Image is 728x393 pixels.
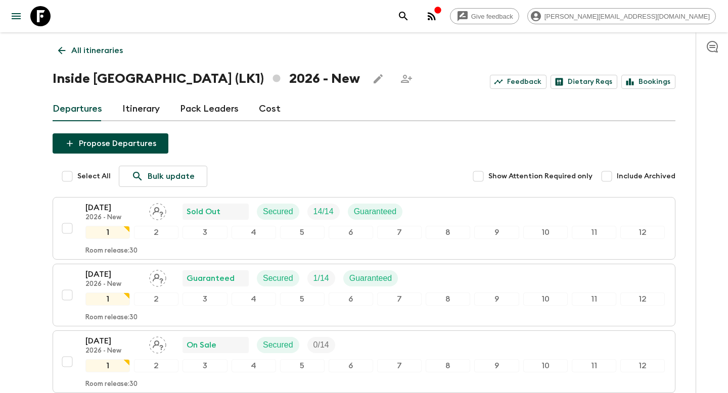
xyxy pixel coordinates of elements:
[313,206,334,218] p: 14 / 14
[257,204,299,220] div: Secured
[263,272,293,284] p: Secured
[396,69,417,89] span: Share this itinerary
[426,226,470,239] div: 8
[280,226,325,239] div: 5
[183,292,227,306] div: 3
[149,339,166,348] span: Assign pack leader
[85,292,130,306] div: 1
[232,359,276,372] div: 4
[77,171,111,181] span: Select All
[307,270,335,286] div: Trip Fill
[85,359,130,372] div: 1
[329,226,373,239] div: 6
[474,292,519,306] div: 9
[232,226,276,239] div: 4
[368,69,388,89] button: Edit this itinerary
[474,359,519,372] div: 9
[377,226,422,239] div: 7
[134,292,178,306] div: 2
[187,339,216,351] p: On Sale
[426,359,470,372] div: 8
[377,292,422,306] div: 7
[280,292,325,306] div: 5
[85,314,138,322] p: Room release: 30
[71,44,123,57] p: All itineraries
[490,75,547,89] a: Feedback
[85,335,141,347] p: [DATE]
[527,8,716,24] div: [PERSON_NAME][EMAIL_ADDRESS][DOMAIN_NAME]
[53,69,360,89] h1: Inside [GEOGRAPHIC_DATA] (LK1) 2026 - New
[620,226,665,239] div: 12
[617,171,675,181] span: Include Archived
[280,359,325,372] div: 5
[232,292,276,306] div: 4
[263,339,293,351] p: Secured
[53,264,675,326] button: [DATE]2026 - NewAssign pack leaderGuaranteedSecuredTrip FillGuaranteed123456789101112Room release:30
[572,292,616,306] div: 11
[621,75,675,89] a: Bookings
[313,272,329,284] p: 1 / 14
[180,97,239,121] a: Pack Leaders
[307,337,335,353] div: Trip Fill
[183,226,227,239] div: 3
[53,97,102,121] a: Departures
[329,359,373,372] div: 6
[523,292,568,306] div: 10
[523,226,568,239] div: 10
[6,6,26,26] button: menu
[257,270,299,286] div: Secured
[85,268,141,280] p: [DATE]
[85,247,138,255] p: Room release: 30
[134,226,178,239] div: 2
[85,280,141,288] p: 2026 - New
[259,97,281,121] a: Cost
[620,292,665,306] div: 12
[119,166,207,187] a: Bulk update
[85,347,141,355] p: 2026 - New
[488,171,593,181] span: Show Attention Required only
[377,359,422,372] div: 7
[474,226,519,239] div: 9
[187,206,220,218] p: Sold Out
[53,40,128,61] a: All itineraries
[329,292,373,306] div: 6
[85,214,141,222] p: 2026 - New
[148,170,195,182] p: Bulk update
[466,13,519,20] span: Give feedback
[187,272,235,284] p: Guaranteed
[620,359,665,372] div: 12
[149,206,166,214] span: Assign pack leader
[349,272,392,284] p: Guaranteed
[134,359,178,372] div: 2
[539,13,715,20] span: [PERSON_NAME][EMAIL_ADDRESS][DOMAIN_NAME]
[426,292,470,306] div: 8
[85,226,130,239] div: 1
[572,359,616,372] div: 11
[85,380,138,388] p: Room release: 30
[393,6,414,26] button: search adventures
[572,226,616,239] div: 11
[122,97,160,121] a: Itinerary
[85,202,141,214] p: [DATE]
[551,75,617,89] a: Dietary Reqs
[53,197,675,260] button: [DATE]2026 - NewAssign pack leaderSold OutSecuredTrip FillGuaranteed123456789101112Room release:30
[263,206,293,218] p: Secured
[354,206,397,218] p: Guaranteed
[313,339,329,351] p: 0 / 14
[183,359,227,372] div: 3
[149,273,166,281] span: Assign pack leader
[307,204,340,220] div: Trip Fill
[257,337,299,353] div: Secured
[53,133,168,154] button: Propose Departures
[53,330,675,393] button: [DATE]2026 - NewAssign pack leaderOn SaleSecuredTrip Fill123456789101112Room release:30
[450,8,519,24] a: Give feedback
[523,359,568,372] div: 10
